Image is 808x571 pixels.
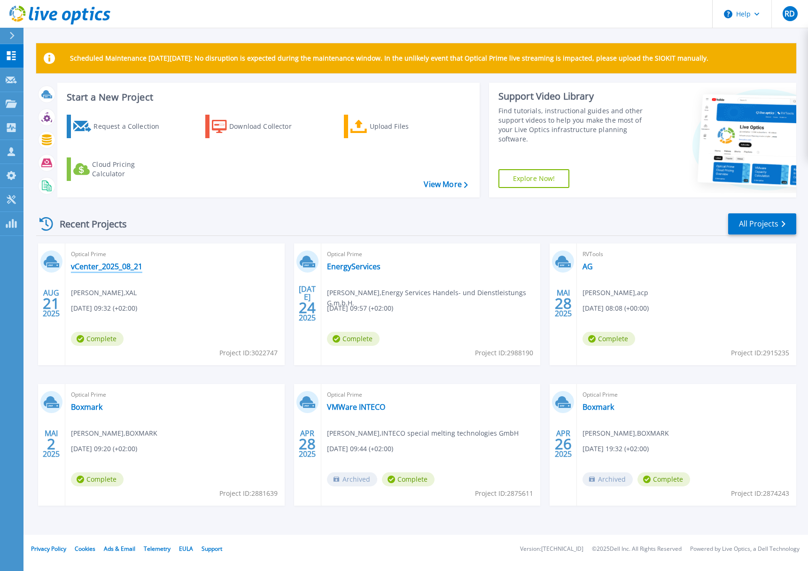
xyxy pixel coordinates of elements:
[327,390,535,400] span: Optical Prime
[298,427,316,461] div: APR 2025
[298,286,316,321] div: [DATE] 2025
[424,180,467,189] a: View More
[299,440,316,448] span: 28
[71,444,137,454] span: [DATE] 09:20 (+02:00)
[327,262,381,271] a: EnergyServices
[583,249,791,259] span: RVTools
[327,303,393,313] span: [DATE] 09:57 (+02:00)
[71,390,279,400] span: Optical Prime
[327,444,393,454] span: [DATE] 09:44 (+02:00)
[520,546,583,552] li: Version: [TECHNICAL_ID]
[583,390,791,400] span: Optical Prime
[370,117,445,136] div: Upload Files
[498,106,654,144] div: Find tutorials, instructional guides and other support videos to help you make the most of your L...
[299,304,316,312] span: 24
[583,303,649,313] span: [DATE] 08:08 (+00:00)
[555,440,572,448] span: 26
[36,212,140,235] div: Recent Projects
[71,303,137,313] span: [DATE] 09:32 (+02:00)
[327,402,385,412] a: VMWare INTECO
[71,262,142,271] a: vCenter_2025_08_21
[583,472,633,486] span: Archived
[179,545,193,553] a: EULA
[592,546,682,552] li: © 2025 Dell Inc. All Rights Reserved
[637,472,690,486] span: Complete
[31,545,66,553] a: Privacy Policy
[583,332,635,346] span: Complete
[205,115,310,138] a: Download Collector
[327,288,541,308] span: [PERSON_NAME] , Energy Services Handels- und Dienstleistungs G.m.b.H.
[71,472,124,486] span: Complete
[583,428,669,438] span: [PERSON_NAME] , BOXMARK
[731,488,789,499] span: Project ID: 2874243
[583,444,649,454] span: [DATE] 19:32 (+02:00)
[71,249,279,259] span: Optical Prime
[47,440,55,448] span: 2
[583,402,614,412] a: Boxmark
[67,157,171,181] a: Cloud Pricing Calculator
[327,472,377,486] span: Archived
[554,427,572,461] div: APR 2025
[327,249,535,259] span: Optical Prime
[327,428,519,438] span: [PERSON_NAME] , INTECO special melting technologies GmbH
[382,472,435,486] span: Complete
[731,348,789,358] span: Project ID: 2915235
[498,90,654,102] div: Support Video Library
[583,288,648,298] span: [PERSON_NAME] , acp
[67,92,467,102] h3: Start a New Project
[71,402,102,412] a: Boxmark
[785,10,795,17] span: RD
[219,488,278,499] span: Project ID: 2881639
[104,545,135,553] a: Ads & Email
[43,299,60,307] span: 21
[202,545,222,553] a: Support
[327,332,380,346] span: Complete
[728,213,796,235] a: All Projects
[42,286,60,321] div: AUG 2025
[498,169,570,188] a: Explore Now!
[70,55,708,62] p: Scheduled Maintenance [DATE][DATE]: No disruption is expected during the maintenance window. In t...
[690,546,800,552] li: Powered by Live Optics, a Dell Technology
[144,545,171,553] a: Telemetry
[475,488,533,499] span: Project ID: 2875611
[92,160,167,179] div: Cloud Pricing Calculator
[475,348,533,358] span: Project ID: 2988190
[229,117,304,136] div: Download Collector
[75,545,95,553] a: Cookies
[93,117,169,136] div: Request a Collection
[71,288,137,298] span: [PERSON_NAME] , XAL
[344,115,449,138] a: Upload Files
[583,262,593,271] a: AG
[67,115,171,138] a: Request a Collection
[71,332,124,346] span: Complete
[219,348,278,358] span: Project ID: 3022747
[554,286,572,321] div: MAI 2025
[42,427,60,461] div: MAI 2025
[71,428,157,438] span: [PERSON_NAME] , BOXMARK
[555,299,572,307] span: 28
